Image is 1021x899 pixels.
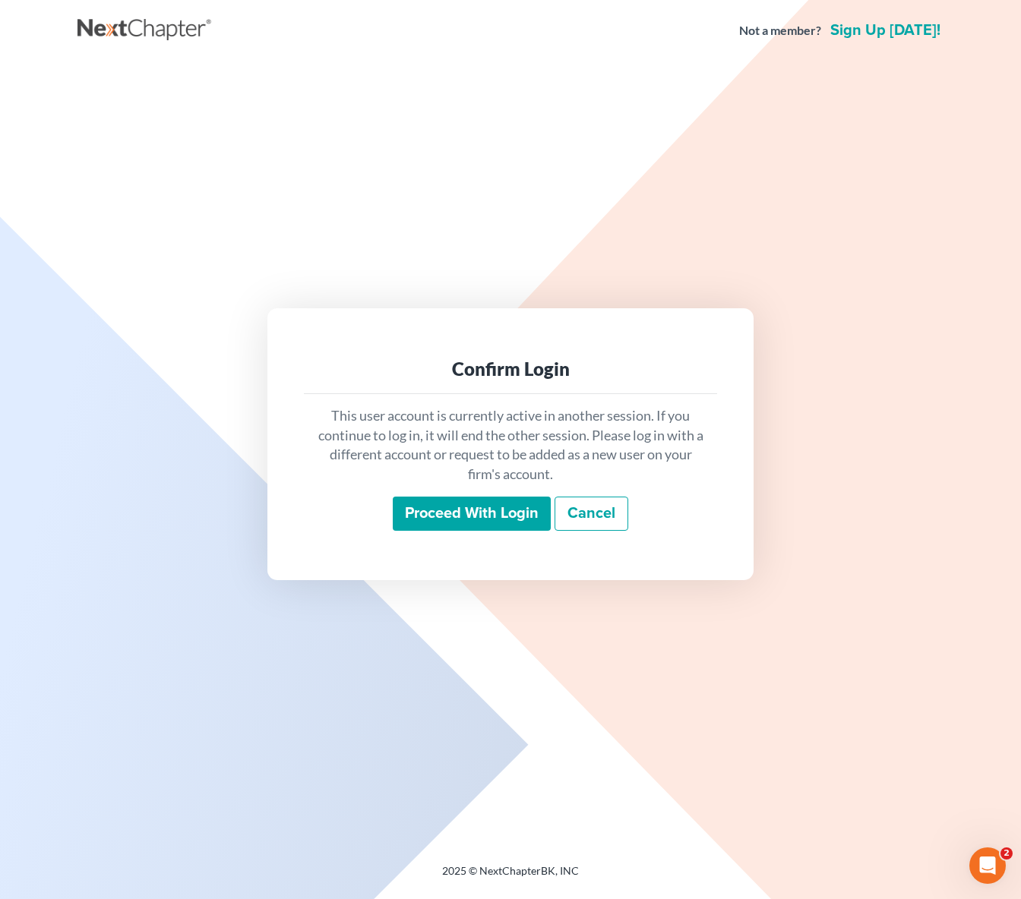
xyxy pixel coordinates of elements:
div: Confirm Login [316,357,705,381]
input: Proceed with login [393,497,551,532]
div: 2025 © NextChapterBK, INC [77,863,944,891]
span: 2 [1000,847,1013,860]
strong: Not a member? [739,22,821,39]
a: Sign up [DATE]! [827,23,944,38]
iframe: Intercom live chat [969,847,1006,884]
a: Cancel [555,497,628,532]
p: This user account is currently active in another session. If you continue to log in, it will end ... [316,406,705,484]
